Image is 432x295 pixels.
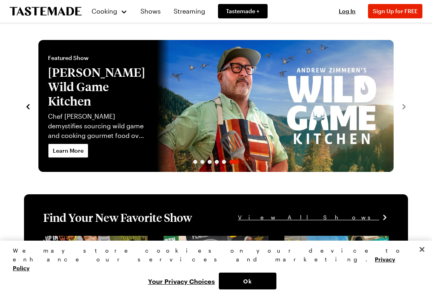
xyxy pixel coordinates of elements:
[24,101,32,111] button: navigate to previous item
[48,112,147,140] p: Chef [PERSON_NAME] demystifies sourcing wild game and cooking gourmet food over an open fire.
[91,2,128,21] button: Cooking
[193,160,197,164] span: Go to slide 1
[373,8,418,14] span: Sign Up for FREE
[43,237,128,254] a: View full content for [object Object]
[48,54,147,62] span: Featured Show
[10,7,82,16] a: To Tastemade Home Page
[13,246,412,273] div: We may store cookies on your device to enhance our services and marketing.
[208,160,212,164] span: Go to slide 3
[222,160,226,164] span: Go to slide 5
[215,160,219,164] span: Go to slide 4
[229,160,239,164] span: Go to slide 6
[200,160,204,164] span: Go to slide 2
[43,210,192,225] h1: Find Your New Favorite Show
[164,237,248,254] a: View full content for [object Object]
[13,246,412,289] div: Privacy
[219,273,276,289] button: Ok
[238,213,389,222] a: View All Shows
[238,213,379,222] span: View All Shows
[92,7,117,15] span: Cooking
[48,65,147,108] h2: [PERSON_NAME] Wild Game Kitchen
[284,237,369,254] a: View full content for [object Object]
[400,101,408,111] button: navigate to next item
[144,273,219,289] button: Your Privacy Choices
[339,8,356,14] span: Log In
[331,7,363,15] button: Log In
[53,147,84,155] span: Learn More
[218,4,268,18] a: Tastemade +
[226,7,260,15] span: Tastemade +
[368,4,422,18] button: Sign Up for FREE
[38,40,394,172] div: 6 / 6
[48,144,88,158] a: Learn More
[413,241,431,258] button: Close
